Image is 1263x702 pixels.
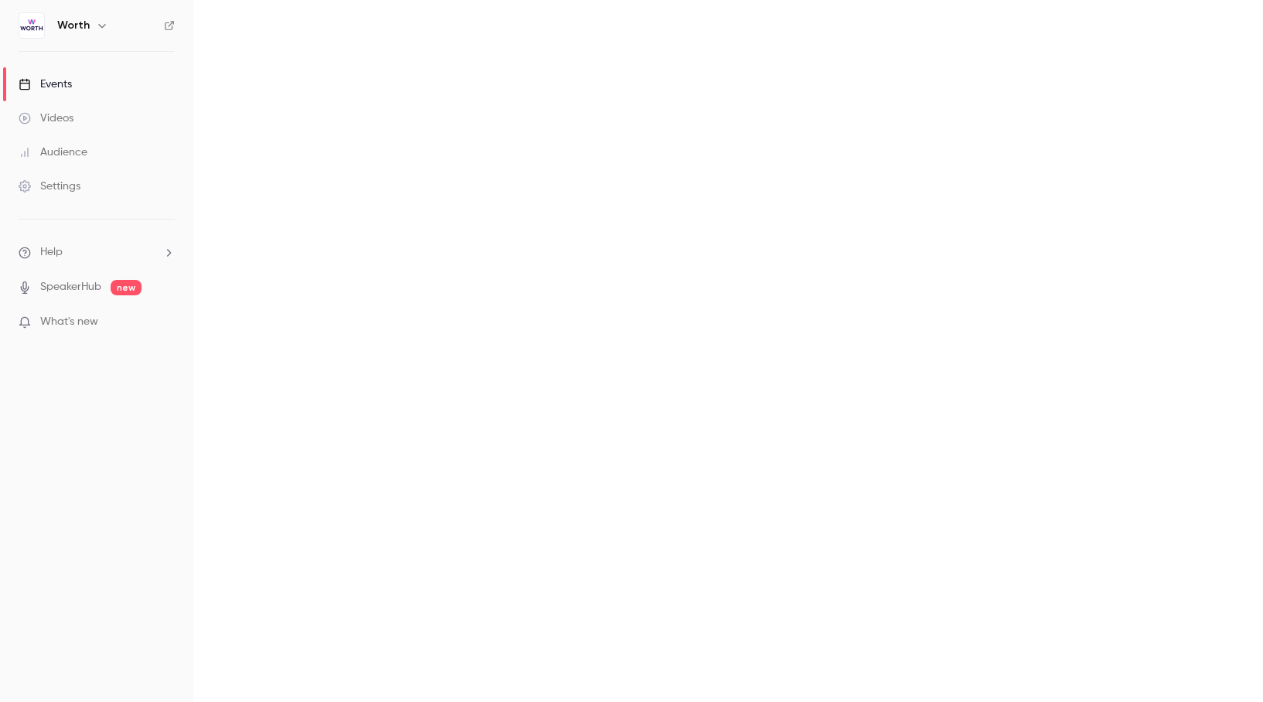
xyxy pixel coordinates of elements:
li: help-dropdown-opener [19,244,175,261]
img: Worth [19,13,44,38]
div: Settings [19,179,80,194]
div: Videos [19,111,73,126]
div: Events [19,77,72,92]
h6: Worth [57,18,90,33]
span: Help [40,244,63,261]
div: Audience [19,145,87,160]
span: What's new [40,314,98,330]
a: SpeakerHub [40,279,101,295]
span: new [111,280,142,295]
